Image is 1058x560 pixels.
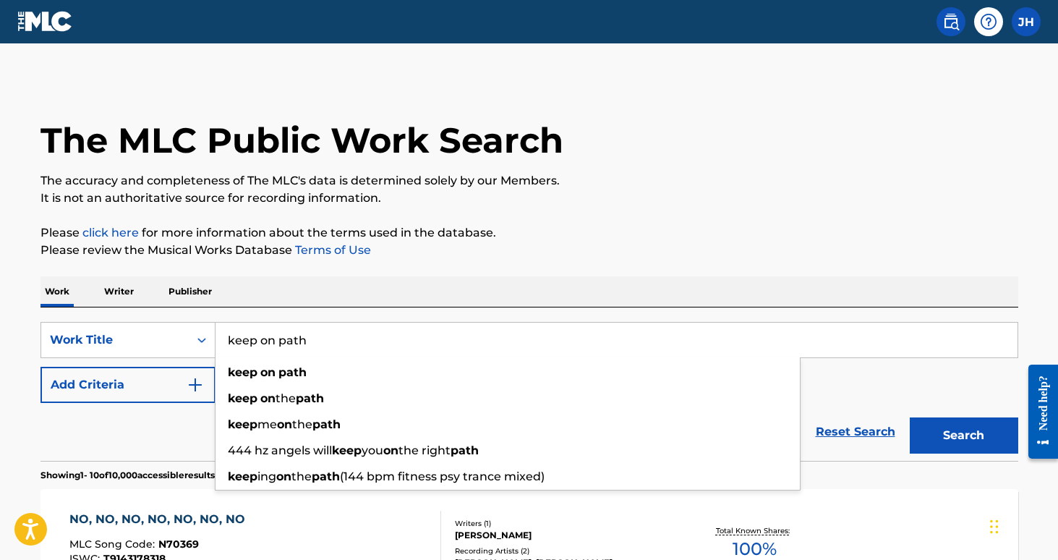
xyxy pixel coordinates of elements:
p: It is not an authoritative source for recording information. [40,190,1018,207]
img: search [942,13,960,30]
p: Please review the Musical Works Database [40,242,1018,259]
p: Total Known Shares: [716,525,793,536]
img: 9d2ae6d4665cec9f34b9.svg [187,376,204,394]
a: Reset Search [809,416,903,448]
a: Public Search [937,7,965,36]
iframe: Resource Center [1018,352,1058,472]
div: Recording Artists ( 2 ) [455,546,673,556]
a: click here [82,226,139,239]
strong: on [276,470,291,483]
span: MLC Song Code : [69,538,158,551]
span: the right [398,444,451,457]
div: Writers ( 1 ) [455,518,673,529]
iframe: Chat Widget [986,491,1058,560]
button: Add Criteria [40,367,216,403]
span: ing [257,470,276,483]
strong: keep [332,444,362,457]
strong: path [451,444,479,457]
p: Showing 1 - 10 of 10,000 accessible results (Total 721,217 ) [40,469,274,482]
div: Drag [990,505,999,548]
span: N70369 [158,538,199,551]
strong: path [296,391,324,405]
span: (144 bpm fitness psy trance mixed) [340,470,545,483]
div: User Menu [1012,7,1041,36]
strong: on [260,391,276,405]
button: Search [910,417,1018,454]
span: the [292,417,312,431]
strong: path [312,417,341,431]
img: help [980,13,997,30]
a: Terms of Use [292,243,371,257]
p: Writer [100,276,138,307]
strong: on [277,417,292,431]
div: Work Title [50,331,180,349]
div: Help [974,7,1003,36]
p: The accuracy and completeness of The MLC's data is determined solely by our Members. [40,172,1018,190]
strong: keep [228,391,257,405]
span: me [257,417,277,431]
div: [PERSON_NAME] [455,529,673,542]
p: Work [40,276,74,307]
strong: on [383,444,398,457]
p: Publisher [164,276,216,307]
img: MLC Logo [17,11,73,32]
strong: keep [228,470,257,483]
h1: The MLC Public Work Search [40,119,563,162]
p: Please for more information about the terms used in the database. [40,224,1018,242]
div: NO, NO, NO, NO, NO, NO, NO [69,511,252,528]
strong: keep [228,365,257,379]
strong: path [312,470,340,483]
strong: on [260,365,276,379]
span: the [291,470,312,483]
form: Search Form [40,322,1018,461]
span: the [276,391,296,405]
span: 444 hz angels will [228,444,332,457]
strong: path [278,365,307,379]
strong: keep [228,417,257,431]
span: you [362,444,383,457]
